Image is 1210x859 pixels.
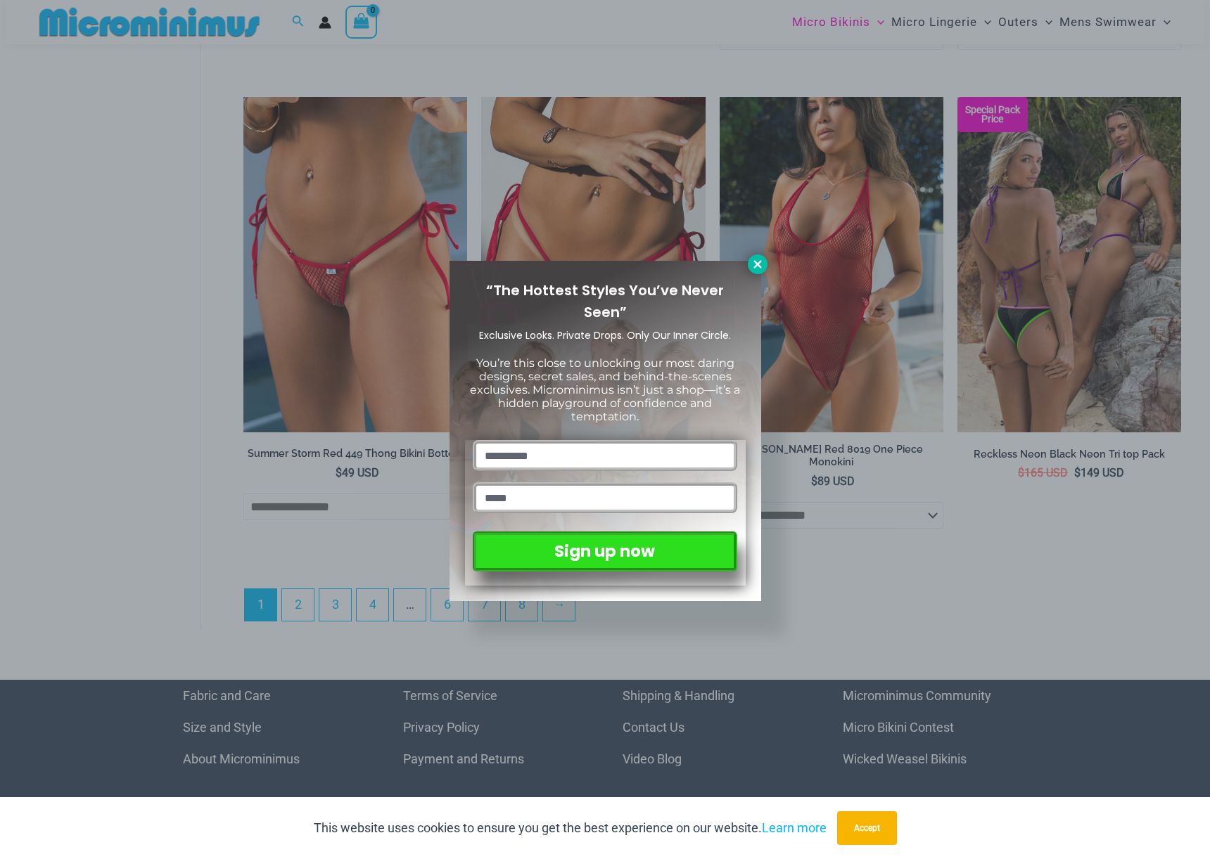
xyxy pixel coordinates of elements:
[748,254,768,274] button: Close
[479,328,731,342] span: Exclusive Looks. Private Drops. Only Our Inner Circle.
[470,356,740,424] span: You’re this close to unlocking our most daring designs, secret sales, and behind-the-scenes exclu...
[314,818,827,839] p: This website uses cookies to ensure you get the best experience on our website.
[762,820,827,835] a: Learn more
[837,811,897,845] button: Accept
[486,280,724,322] span: “The Hottest Styles You’ve Never Seen”
[473,531,737,571] button: Sign up now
